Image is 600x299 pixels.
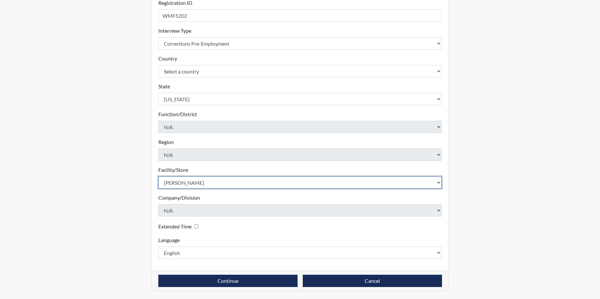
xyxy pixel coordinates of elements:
[158,9,442,22] input: Insert a Registration ID, which needs to be a unique alphanumeric value for each interviewee
[158,138,174,146] label: Region
[303,275,442,287] button: Cancel
[158,110,197,118] label: Function/District
[158,194,200,202] label: Company/Division
[158,236,180,244] label: Language
[158,55,177,62] label: Country
[158,27,191,35] label: Interview Type
[158,223,192,230] label: Extended Time
[158,83,170,90] label: State
[158,166,188,174] label: Facility/Store
[158,275,298,287] button: Continue
[158,222,201,231] div: Checking this box will provide the interviewee with an accomodation of extra time to answer each ...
